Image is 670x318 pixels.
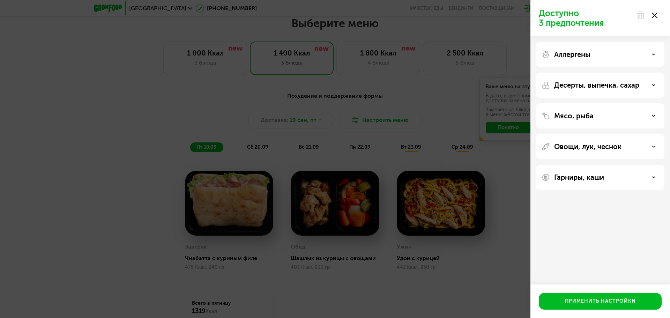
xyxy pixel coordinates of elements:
p: Мясо, рыба [554,112,594,120]
p: Доступно 3 предпочтения [539,8,632,28]
div: Применить настройки [565,298,636,305]
p: Аллергены [554,50,590,59]
p: Десерты, выпечка, сахар [554,81,639,89]
p: Овощи, лук, чеснок [554,142,621,151]
p: Гарниры, каши [554,173,604,182]
button: Применить настройки [539,293,662,310]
